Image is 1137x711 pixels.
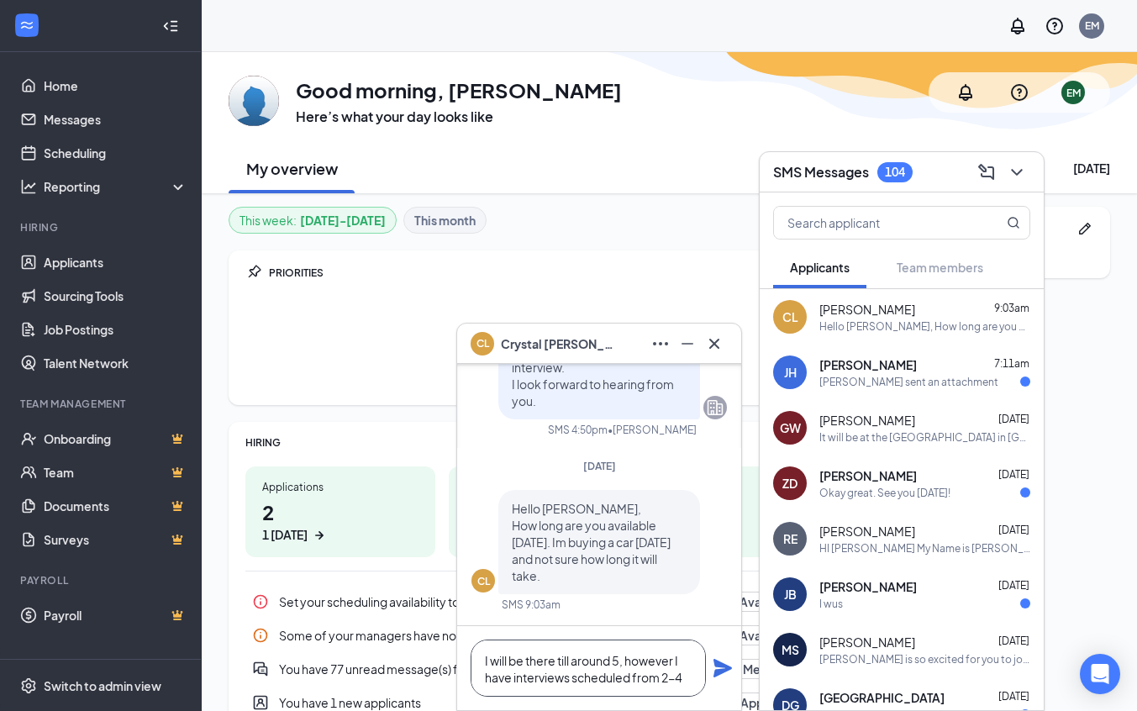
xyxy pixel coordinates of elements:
[1009,82,1029,103] svg: QuestionInfo
[296,108,622,126] h3: Here’s what your day looks like
[998,413,1029,425] span: [DATE]
[279,694,648,711] div: You have 1 new applicants
[1073,160,1110,176] div: [DATE]
[819,578,917,595] span: [PERSON_NAME]
[608,423,697,437] span: • [PERSON_NAME]
[782,641,799,658] div: MS
[819,634,915,650] span: [PERSON_NAME]
[20,677,37,694] svg: Settings
[245,585,841,619] div: Set your scheduling availability to ensure interviews can be set up
[229,76,279,126] img: Ed Miller
[44,136,187,170] a: Scheduling
[44,346,187,380] a: Talent Network
[245,264,262,281] svg: Pin
[477,574,490,588] div: CL
[1007,162,1027,182] svg: ChevronDown
[44,178,188,195] div: Reporting
[782,475,797,492] div: ZD
[703,592,811,612] button: Add Availability
[245,466,435,557] a: Applications21 [DATE]ArrowRight
[994,302,1029,314] span: 9:03am
[955,82,976,103] svg: Notifications
[668,480,824,494] div: New hires
[774,207,973,239] input: Search applicant
[998,579,1029,592] span: [DATE]
[998,635,1029,647] span: [DATE]
[300,211,386,229] b: [DATE] - [DATE]
[790,260,850,275] span: Applicants
[512,501,671,583] span: Hello [PERSON_NAME], How long are you available [DATE]. Im buying a car [DATE] and not sure how l...
[246,158,338,179] h2: My overview
[773,163,869,182] h3: SMS Messages
[819,486,950,500] div: Okay great. See you [DATE]!
[262,526,308,544] div: 1 [DATE]
[1085,18,1099,33] div: EM
[819,652,1030,666] div: [PERSON_NAME] is so excited for you to join our team! Do you know anyone else who might be intere...
[296,76,622,104] h1: Good morning, [PERSON_NAME]
[279,627,697,644] div: Some of your managers have not set their interview availability yet
[701,330,728,357] button: Cross
[18,17,35,34] svg: WorkstreamLogo
[1080,654,1120,694] div: Open Intercom Messenger
[998,524,1029,536] span: [DATE]
[20,573,184,587] div: Payroll
[704,334,724,354] svg: Cross
[1007,216,1020,229] svg: MagnifyingGlass
[819,301,915,318] span: [PERSON_NAME]
[44,279,187,313] a: Sourcing Tools
[973,159,1000,186] button: ComposeMessage
[819,523,915,540] span: [PERSON_NAME]
[311,527,328,544] svg: ArrowRight
[897,260,983,275] span: Team members
[998,690,1029,703] span: [DATE]
[819,412,915,429] span: [PERSON_NAME]
[262,480,418,494] div: Applications
[240,211,386,229] div: This week :
[44,489,187,523] a: DocumentsCrown
[162,18,179,34] svg: Collapse
[650,334,671,354] svg: Ellipses
[819,597,843,611] div: I wus
[548,423,608,437] div: SMS 4:50pm
[262,498,418,544] h1: 2
[245,652,841,686] a: DoubleChatActiveYou have 77 unread message(s) from active applicantsRead MessagesPin
[780,419,801,436] div: GW
[245,652,841,686] div: You have 77 unread message(s) from active applicants
[998,468,1029,481] span: [DATE]
[994,357,1029,370] span: 7:11am
[819,541,1030,556] div: HI [PERSON_NAME] My Name is [PERSON_NAME] and I am an Area Coach for [PERSON_NAME]. I will be at ...
[20,178,37,195] svg: Analysis
[245,619,841,652] a: InfoSome of your managers have not set their interview availability yetSet AvailabilityPin
[502,598,561,612] div: SMS 9:03am
[44,456,187,489] a: TeamCrown
[713,658,733,678] button: Plane
[44,598,187,632] a: PayrollCrown
[819,689,945,706] span: [GEOGRAPHIC_DATA]
[782,308,798,325] div: CL
[252,661,269,677] svg: DoubleChatActive
[819,375,998,389] div: [PERSON_NAME] sent an attachment
[44,313,187,346] a: Job Postings
[252,627,269,644] svg: Info
[677,334,697,354] svg: Minimize
[1076,220,1093,237] svg: Pen
[245,619,841,652] div: Some of your managers have not set their interview availability yet
[674,330,701,357] button: Minimize
[1008,16,1028,36] svg: Notifications
[885,165,905,179] div: 104
[471,640,706,697] textarea: I will be there till around 5, however I have interviews scheduled from 2-4
[647,330,674,357] button: Ellipses
[501,334,619,353] span: Crystal [PERSON_NAME]
[784,364,797,381] div: JH
[279,661,691,677] div: You have 77 unread message(s) from active applicants
[44,677,161,694] div: Switch to admin view
[651,466,841,557] a: New hires11 [DATE]ArrowRight
[819,319,1030,334] div: Hello [PERSON_NAME], How long are you available [DATE]. Im buying a car [DATE] and not sure how l...
[819,430,1030,445] div: It will be at the [GEOGRAPHIC_DATA] in [GEOGRAPHIC_DATA]
[449,466,639,557] a: Interviews189 [DATE]ArrowRight
[252,694,269,711] svg: UserEntity
[784,586,797,603] div: JB
[819,356,917,373] span: [PERSON_NAME]
[783,530,797,547] div: RE
[269,266,841,280] div: PRIORITIES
